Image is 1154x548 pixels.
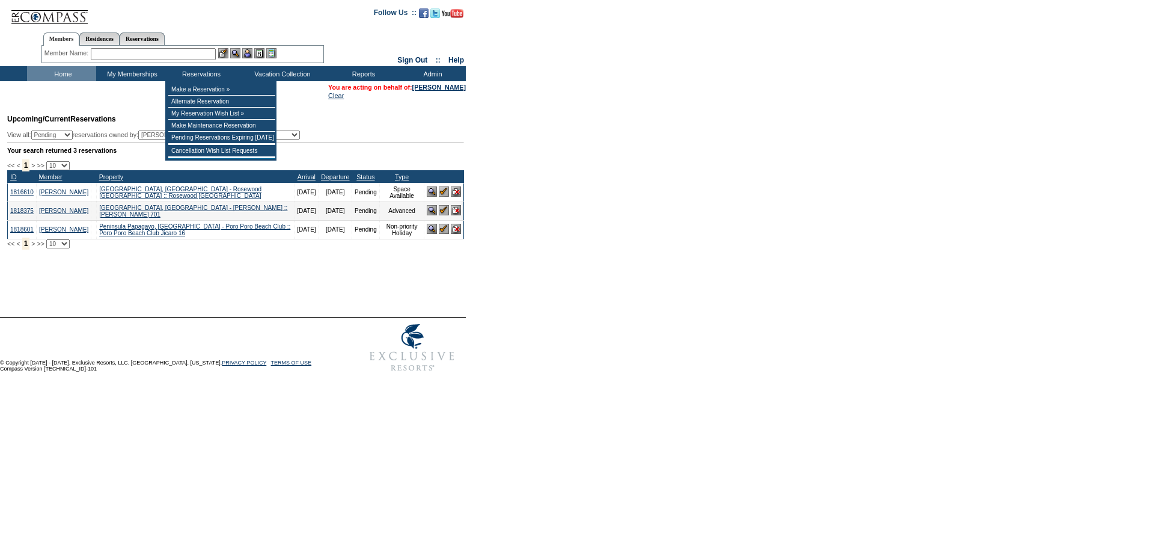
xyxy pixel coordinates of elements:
[451,186,461,197] img: Cancel Reservation
[16,240,20,247] span: <
[430,12,440,19] a: Follow us on Twitter
[397,56,427,64] a: Sign Out
[168,132,275,144] td: Pending Reservations Expiring [DATE]
[352,183,380,202] td: Pending
[43,32,80,46] a: Members
[22,159,30,171] span: 1
[319,220,352,239] td: [DATE]
[230,48,240,58] img: View
[120,32,165,45] a: Reservations
[31,240,35,247] span: >
[448,56,464,64] a: Help
[37,240,44,247] span: >>
[222,360,266,366] a: PRIVACY POLICY
[442,12,463,19] a: Subscribe to our YouTube Channel
[352,220,380,239] td: Pending
[7,162,14,169] span: <<
[295,202,319,220] td: [DATE]
[168,145,275,157] td: Cancellation Wish List Requests
[96,66,165,81] td: My Memberships
[379,183,424,202] td: Space Available
[254,48,264,58] img: Reservations
[439,205,449,215] img: Confirm Reservation
[266,48,276,58] img: b_calculator.gif
[430,8,440,18] img: Follow us on Twitter
[16,162,20,169] span: <
[99,173,123,180] a: Property
[419,12,429,19] a: Become our fan on Facebook
[295,220,319,239] td: [DATE]
[271,360,312,366] a: TERMS OF USE
[321,173,349,180] a: Departure
[397,66,466,81] td: Admin
[168,108,275,120] td: My Reservation Wish List »
[39,226,88,233] a: [PERSON_NAME]
[412,84,466,91] a: [PERSON_NAME]
[7,147,464,154] div: Your search returned 3 reservations
[10,226,34,233] a: 1818601
[442,9,463,18] img: Subscribe to our YouTube Channel
[99,186,261,199] a: [GEOGRAPHIC_DATA], [GEOGRAPHIC_DATA] - Rosewood [GEOGRAPHIC_DATA] :: Rosewood [GEOGRAPHIC_DATA]
[168,120,275,132] td: Make Maintenance Reservation
[79,32,120,45] a: Residences
[10,208,34,214] a: 1818375
[234,66,328,81] td: Vacation Collection
[99,205,287,218] a: [GEOGRAPHIC_DATA], [GEOGRAPHIC_DATA] - [PERSON_NAME] :: [PERSON_NAME] 701
[7,115,116,123] span: Reservations
[218,48,228,58] img: b_edit.gif
[10,173,17,180] a: ID
[395,173,409,180] a: Type
[328,92,344,99] a: Clear
[328,84,466,91] span: You are acting on behalf of:
[10,189,34,195] a: 1816610
[7,131,305,140] div: View all: reservations owned by:
[38,173,62,180] a: Member
[427,224,437,234] img: View Reservation
[439,186,449,197] img: Confirm Reservation
[37,162,44,169] span: >>
[44,48,91,58] div: Member Name:
[22,238,30,250] span: 1
[328,66,397,81] td: Reports
[427,205,437,215] img: View Reservation
[439,224,449,234] img: Confirm Reservation
[7,115,70,123] span: Upcoming/Current
[436,56,441,64] span: ::
[298,173,316,180] a: Arrival
[27,66,96,81] td: Home
[319,183,352,202] td: [DATE]
[242,48,252,58] img: Impersonate
[379,202,424,220] td: Advanced
[39,208,88,214] a: [PERSON_NAME]
[319,202,352,220] td: [DATE]
[427,186,437,197] img: View Reservation
[7,240,14,247] span: <<
[419,8,429,18] img: Become our fan on Facebook
[168,96,275,108] td: Alternate Reservation
[168,84,275,96] td: Make a Reservation »
[356,173,374,180] a: Status
[451,205,461,215] img: Cancel Reservation
[295,183,319,202] td: [DATE]
[39,189,88,195] a: [PERSON_NAME]
[451,224,461,234] img: Cancel Reservation
[31,162,35,169] span: >
[374,7,417,22] td: Follow Us ::
[165,66,234,81] td: Reservations
[379,220,424,239] td: Non-priority Holiday
[99,223,290,236] a: Peninsula Papagayo, [GEOGRAPHIC_DATA] - Poro Poro Beach Club :: Poro Poro Beach Club Jicaro 16
[352,202,380,220] td: Pending
[358,318,466,378] img: Exclusive Resorts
